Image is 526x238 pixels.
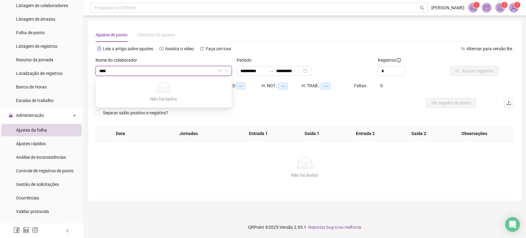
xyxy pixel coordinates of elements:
span: Histórico de ajustes [137,32,175,37]
span: Versão [279,225,293,230]
span: Listagem de atrasos [16,17,55,22]
span: Registros [377,57,401,64]
div: H. NOT.: [262,82,302,89]
span: upload [506,101,511,105]
span: --:-- [321,83,330,89]
span: Escalas de trabalho [16,98,54,103]
span: Resumo da jornada [16,57,53,62]
span: Observações [445,130,504,137]
span: Listagem de colaboradores [16,3,68,8]
sup: 1 [473,2,479,8]
span: down [225,69,228,73]
span: --:-- [278,83,288,89]
span: Link para registro rápido [16,223,63,228]
sup: 2 [501,2,508,8]
div: Não há dados [103,172,506,178]
th: Saída 1 [285,125,339,142]
span: 1 [475,3,478,7]
span: instagram [32,227,38,233]
th: Jornadas [145,125,232,142]
span: Faltas: [354,83,368,88]
label: Período [237,57,255,64]
th: Data [96,125,145,142]
span: Leia o artigo sobre ajustes [103,46,153,51]
span: info-circle [397,58,401,62]
span: Validar protocolo [16,209,49,214]
span: left [65,228,70,233]
th: Entrada 2 [339,125,392,142]
span: Reportar bug e/ou melhoria [308,225,361,230]
div: Open Intercom Messenger [505,217,520,232]
span: Folha de ponto [16,30,45,35]
span: youtube [159,47,164,51]
span: Ocorrências [16,195,39,200]
span: Localização de registros [16,71,63,76]
span: Separar saldo positivo e negativo? [100,109,171,116]
span: Administração [16,113,44,118]
th: Saída 2 [392,125,446,142]
span: search [420,6,424,10]
th: Entrada 1 [231,125,285,142]
span: --:-- [236,83,245,89]
span: 1 [516,3,518,7]
span: 2 [504,3,506,7]
button: Ver espelho de ponto [426,98,476,108]
button: Buscar registros [450,66,498,76]
div: H. TRAB.: [302,82,354,89]
span: notification [470,5,476,10]
span: Análise de inconsistências [16,155,66,160]
span: lock [9,113,13,117]
span: Ajustes de ponto [96,32,128,37]
span: Alternar para versão lite [467,46,512,51]
th: Observações [440,125,508,142]
span: filter [218,69,222,73]
span: to [269,68,274,73]
sup: Atualize o seu contato no menu Meus Dados [514,2,520,8]
span: history [200,47,204,51]
span: bell [497,5,503,10]
span: Ajustes rápidos [16,141,46,146]
span: [PERSON_NAME] [431,4,464,11]
span: Ajustes da folha [16,128,47,133]
span: swap [461,47,465,51]
span: mail [484,5,489,10]
span: Banco de Horas [16,84,47,89]
label: Nome do colaborador [96,57,141,64]
div: Não há dados [103,96,224,102]
img: 87615 [509,3,518,12]
div: HE 3: [227,82,262,89]
span: file-text [97,47,101,51]
span: swap-right [269,68,274,73]
footer: QRPoint © 2025 - 2.93.1 - [83,216,526,238]
span: 0 [380,83,383,88]
span: facebook [14,227,20,233]
span: linkedin [23,227,29,233]
span: Listagem de registros [16,44,57,49]
span: Controle de registros de ponto [16,168,74,173]
span: Faça um tour [206,46,231,51]
span: Gestão de solicitações [16,182,59,187]
span: Assista o vídeo [165,46,194,51]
